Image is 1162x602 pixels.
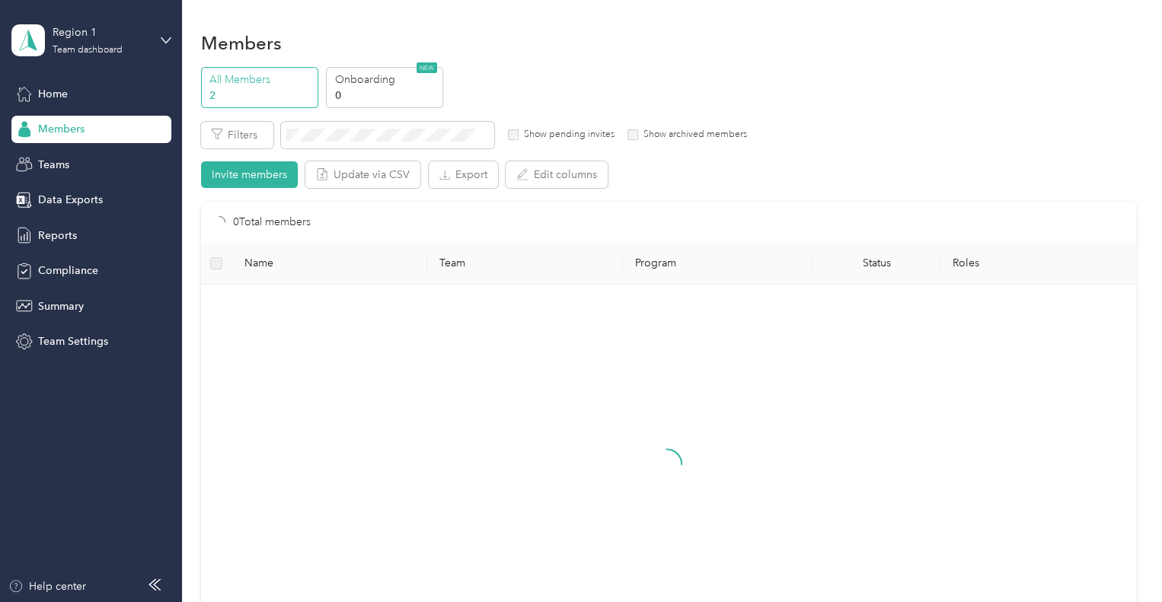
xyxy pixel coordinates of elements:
span: Members [38,121,85,137]
th: Team [427,243,623,285]
span: Reports [38,228,77,244]
span: Team Settings [38,333,108,349]
span: Summary [38,298,84,314]
div: Region 1 [53,24,148,40]
button: Edit columns [506,161,608,188]
span: Home [38,86,68,102]
th: Roles [940,243,1136,285]
span: Data Exports [38,192,103,208]
p: Onboarding [335,72,439,88]
label: Show pending invites [519,128,615,142]
p: All Members [209,72,313,88]
th: Name [232,243,428,285]
span: NEW [417,62,437,73]
p: 0 [335,88,439,104]
span: Teams [38,157,69,173]
h1: Members [201,35,282,51]
label: Show archived members [638,128,747,142]
button: Invite members [201,161,298,188]
span: Name [244,256,416,269]
iframe: Everlance-gr Chat Button Frame [1077,517,1162,602]
th: Program [623,243,813,285]
button: Export [429,161,498,188]
button: Filters [201,122,273,148]
button: Help center [8,578,86,594]
p: 0 Total members [233,214,311,231]
p: 2 [209,88,313,104]
div: Team dashboard [53,46,123,55]
button: Update via CSV [305,161,420,188]
th: Status [813,243,940,285]
span: Compliance [38,263,98,279]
